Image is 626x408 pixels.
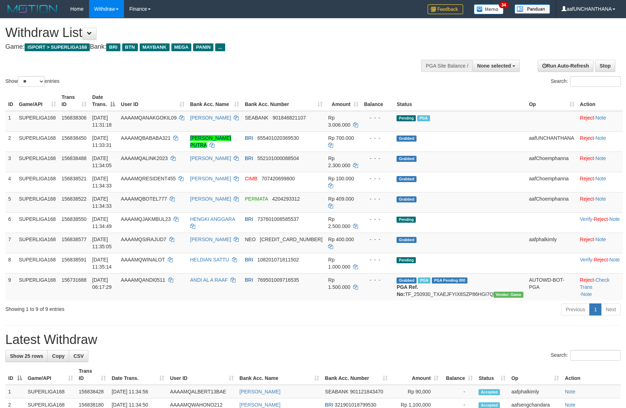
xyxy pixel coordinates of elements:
[421,60,472,72] div: PGA Site Balance /
[5,4,60,14] img: MOTION_logo.png
[121,277,165,283] span: AAAAMQANDI0511
[257,257,299,263] span: Copy 108201071811502 to clipboard
[432,277,467,284] span: PGA Pending
[499,2,508,8] span: 34
[526,233,577,253] td: aafphalkimly
[242,91,325,111] th: Bank Acc. Number: activate to sort column ascending
[5,233,16,253] td: 7
[237,365,322,385] th: Bank Acc. Name: activate to sort column ascending
[272,196,300,202] span: Copy 4204293312 to clipboard
[5,152,16,172] td: 3
[428,4,463,14] img: Feedback.jpg
[565,389,575,394] a: Note
[167,385,237,398] td: AAAAMQALBERT13BAE
[92,257,112,270] span: [DATE] 11:35:14
[5,131,16,152] td: 2
[5,212,16,233] td: 6
[92,135,112,148] span: [DATE] 11:33:31
[121,257,165,263] span: AAAAMQWINALOT
[328,115,350,128] span: Rp 3.006.000
[397,257,416,263] span: Pending
[121,196,167,202] span: AAAAMQBOTEL777
[595,135,606,141] a: Note
[167,365,237,385] th: User ID: activate to sort column ascending
[595,155,606,161] a: Note
[190,237,231,242] a: [PERSON_NAME]
[5,273,16,301] td: 9
[121,176,176,181] span: AAAAMQRESIDENT455
[508,385,562,398] td: aafphalkimly
[260,237,322,242] span: Copy 5859459293703475 to clipboard
[171,43,192,51] span: MEGA
[562,365,621,385] th: Action
[580,237,594,242] a: Reject
[328,257,350,270] span: Rp 1.000.000
[121,216,171,222] span: AAAAMQJAKMBUL23
[526,273,577,301] td: AUTOWD-BOT-PGA
[472,60,520,72] button: None selected
[106,43,120,51] span: BRI
[92,115,112,128] span: [DATE] 11:31:18
[190,196,231,202] a: [PERSON_NAME]
[441,385,476,398] td: -
[364,195,391,202] div: - - -
[577,172,623,192] td: ·
[580,176,594,181] a: Reject
[417,115,430,121] span: Marked by aafsengchandara
[16,111,59,132] td: SUPERLIGA168
[245,196,268,202] span: PERMATA
[580,196,594,202] a: Reject
[62,115,87,121] span: 156838306
[193,43,213,51] span: PANIN
[551,350,621,361] label: Search:
[580,277,594,283] a: Reject
[5,192,16,212] td: 5
[397,115,416,121] span: Pending
[328,176,354,181] span: Rp 100.000
[16,172,59,192] td: SUPERLIGA168
[5,91,16,111] th: ID
[190,277,228,283] a: ANDI AL A RAAF
[594,257,608,263] a: Reject
[577,131,623,152] td: ·
[526,131,577,152] td: aafUNCHANTHANA
[109,365,167,385] th: Date Trans.: activate to sort column ascending
[493,292,523,298] span: Vendor URL: https://trx31.1velocity.biz
[397,277,417,284] span: Grabbed
[121,155,168,161] span: AAAAMQALINK2023
[594,216,608,222] a: Reject
[397,156,417,162] span: Grabbed
[418,277,430,284] span: Marked by aafromsomean
[92,155,112,168] span: [DATE] 11:34:05
[190,216,235,222] a: HENGKI ANGGARA
[10,353,43,359] span: Show 25 rows
[190,176,231,181] a: [PERSON_NAME]
[361,91,394,111] th: Balance
[595,176,606,181] a: Note
[397,136,417,142] span: Grabbed
[62,135,87,141] span: 156838450
[397,217,416,223] span: Pending
[595,237,606,242] a: Note
[474,4,504,14] img: Button%20Memo.svg
[609,216,620,222] a: Note
[595,115,606,121] a: Note
[245,176,257,181] span: CIMB
[328,216,350,229] span: Rp 2.500.000
[328,135,354,141] span: Rp 700.000
[577,253,623,273] td: · ·
[390,365,441,385] th: Amount: activate to sort column ascending
[322,365,390,385] th: Bank Acc. Number: activate to sort column ascending
[76,365,109,385] th: Trans ID: activate to sort column ascending
[16,91,59,111] th: Game/API: activate to sort column ascending
[190,155,231,161] a: [PERSON_NAME]
[25,365,76,385] th: Game/API: activate to sort column ascending
[245,277,253,283] span: BRI
[5,333,621,347] h1: Latest Withdraw
[257,155,299,161] span: Copy 552101000088504 to clipboard
[364,276,391,284] div: - - -
[595,196,606,202] a: Note
[5,172,16,192] td: 4
[364,256,391,263] div: - - -
[89,91,118,111] th: Date Trans.: activate to sort column descending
